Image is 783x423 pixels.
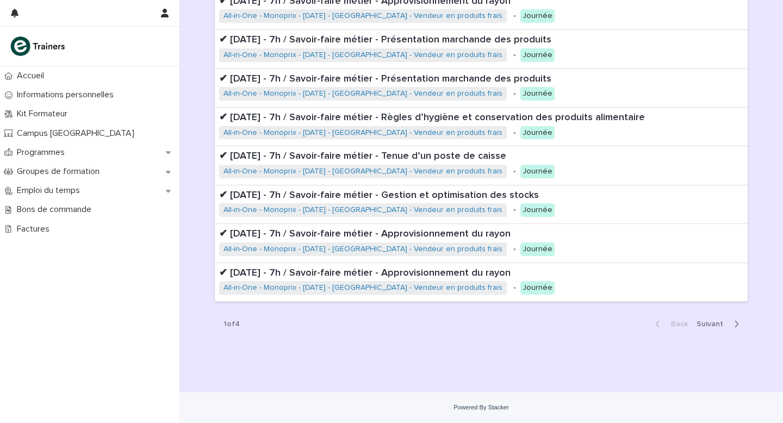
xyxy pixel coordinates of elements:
[13,224,58,234] p: Factures
[647,319,692,329] button: Back
[520,87,555,101] div: Journée
[513,206,516,215] p: •
[223,283,502,293] a: All-in-One - Monoprix - [DATE] - [GEOGRAPHIC_DATA] - Vendeur en produits frais
[223,89,502,98] a: All-in-One - Monoprix - [DATE] - [GEOGRAPHIC_DATA] - Vendeur en produits frais
[697,320,730,328] span: Next
[223,128,502,138] a: All-in-One - Monoprix - [DATE] - [GEOGRAPHIC_DATA] - Vendeur en produits frais
[520,281,555,295] div: Journée
[520,165,555,178] div: Journée
[453,404,508,410] a: Powered By Stacker
[13,71,53,81] p: Accueil
[513,245,516,254] p: •
[223,206,502,215] a: All-in-One - Monoprix - [DATE] - [GEOGRAPHIC_DATA] - Vendeur en produits frais
[219,228,743,240] p: ✔ [DATE] - 7h / Savoir-faire métier - Approvisionnement du rayon
[223,51,502,60] a: All-in-One - Monoprix - [DATE] - [GEOGRAPHIC_DATA] - Vendeur en produits frais
[215,146,748,185] a: ✔ [DATE] - 7h / Savoir-faire métier - Tenue d’un poste de caisseAll-in-One - Monoprix - [DATE] - ...
[223,245,502,254] a: All-in-One - Monoprix - [DATE] - [GEOGRAPHIC_DATA] - Vendeur en produits frais
[223,167,502,176] a: All-in-One - Monoprix - [DATE] - [GEOGRAPHIC_DATA] - Vendeur en produits frais
[223,11,502,21] a: All-in-One - Monoprix - [DATE] - [GEOGRAPHIC_DATA] - Vendeur en produits frais
[692,319,748,329] button: Next
[520,48,555,62] div: Journée
[13,204,100,215] p: Bons de commande
[520,126,555,140] div: Journée
[513,11,516,21] p: •
[219,190,743,202] p: ✔ [DATE] - 7h / Savoir-faire métier - Gestion et optimisation des stocks
[215,185,748,224] a: ✔ [DATE] - 7h / Savoir-faire métier - Gestion et optimisation des stocksAll-in-One - Monoprix - [...
[215,30,748,69] a: ✔ [DATE] - 7h / Savoir-faire métier - Présentation marchande des produitsAll-in-One - Monoprix - ...
[219,73,743,85] p: ✔ [DATE] - 7h / Savoir-faire métier - Présentation marchande des produits
[215,224,748,263] a: ✔ [DATE] - 7h / Savoir-faire métier - Approvisionnement du rayonAll-in-One - Monoprix - [DATE] - ...
[513,128,516,138] p: •
[13,109,76,119] p: Kit Formateur
[664,320,688,328] span: Back
[13,147,73,158] p: Programmes
[513,283,516,293] p: •
[215,108,748,146] a: ✔ [DATE] - 7h / Savoir-faire métier - Règles d’hygiène et conservation des produits alimentaireAl...
[520,9,555,23] div: Journée
[513,89,516,98] p: •
[13,185,89,196] p: Emploi du temps
[219,268,743,279] p: ✔ [DATE] - 7h / Savoir-faire métier - Approvisionnement du rayon
[215,311,248,338] p: 1 of 4
[13,166,108,177] p: Groupes de formation
[215,69,748,108] a: ✔ [DATE] - 7h / Savoir-faire métier - Présentation marchande des produitsAll-in-One - Monoprix - ...
[520,242,555,256] div: Journée
[9,35,69,57] img: K0CqGN7SDeD6s4JG8KQk
[219,151,743,163] p: ✔ [DATE] - 7h / Savoir-faire métier - Tenue d’un poste de caisse
[520,203,555,217] div: Journée
[219,34,743,46] p: ✔ [DATE] - 7h / Savoir-faire métier - Présentation marchande des produits
[513,51,516,60] p: •
[219,112,743,124] p: ✔ [DATE] - 7h / Savoir-faire métier - Règles d’hygiène et conservation des produits alimentaire
[215,263,748,302] a: ✔ [DATE] - 7h / Savoir-faire métier - Approvisionnement du rayonAll-in-One - Monoprix - [DATE] - ...
[13,128,143,139] p: Campus [GEOGRAPHIC_DATA]
[513,167,516,176] p: •
[13,90,122,100] p: Informations personnelles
